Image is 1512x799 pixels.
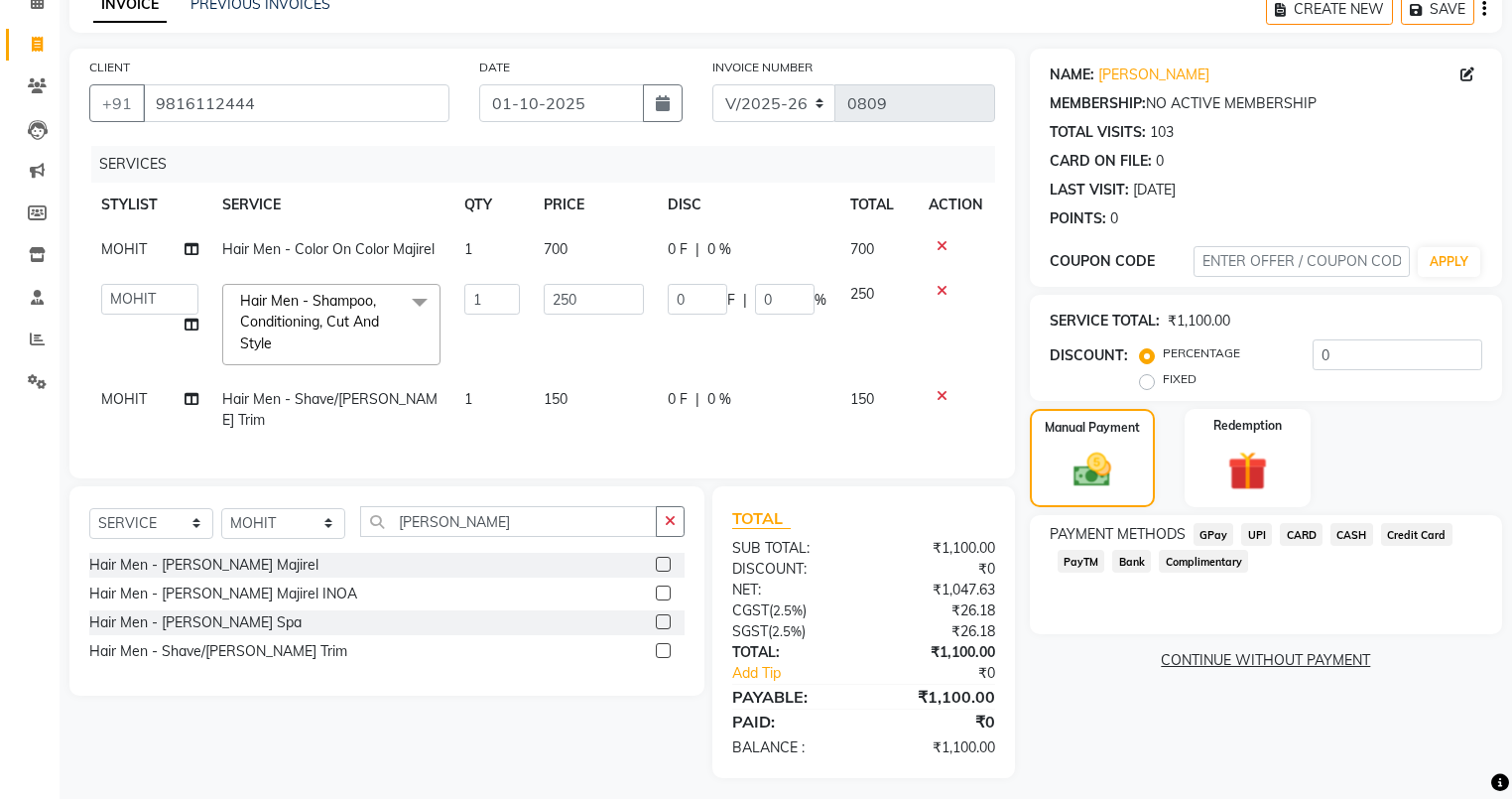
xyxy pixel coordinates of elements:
span: 250 [850,285,874,303]
span: 2.5% [772,623,802,639]
a: x [272,334,281,352]
span: 700 [850,240,874,258]
label: INVOICE NUMBER [712,59,813,76]
div: ( ) [717,600,863,621]
div: DISCOUNT: [1050,345,1128,366]
span: UPI [1241,523,1272,546]
span: 700 [544,240,567,258]
div: ₹1,100.00 [863,685,1009,709]
div: LAST VISIT: [1050,180,1129,200]
span: 1 [464,390,472,408]
div: SERVICE TOTAL: [1050,311,1160,332]
th: DISC [656,183,838,227]
span: F [727,290,735,311]
span: MOHIT [101,390,147,408]
div: 103 [1150,122,1174,143]
span: Hair Men - Shampoo, Conditioning, Cut And Style [240,292,379,352]
label: CLIENT [89,59,130,76]
div: ₹1,100.00 [863,642,1009,663]
div: ₹0 [863,710,1009,733]
th: SERVICE [210,183,452,227]
div: SERVICES [91,146,1010,183]
span: Credit Card [1381,523,1452,546]
span: 2.5% [773,602,803,618]
div: Hair Men - [PERSON_NAME] Spa [89,612,302,633]
th: QTY [452,183,532,227]
input: SEARCH BY NAME/MOBILE/EMAIL/CODE [143,84,449,122]
div: ( ) [717,621,863,642]
div: TOTAL: [717,642,863,663]
span: GPay [1194,523,1234,546]
span: PayTM [1058,550,1105,573]
span: CGST [732,601,769,619]
div: ₹1,100.00 [863,538,1009,559]
th: ACTION [917,183,995,227]
label: FIXED [1163,370,1197,388]
div: Hair Men - [PERSON_NAME] Majirel [89,555,318,576]
div: ₹0 [863,559,1009,580]
div: ₹0 [888,663,1010,684]
span: 0 F [668,239,688,260]
label: DATE [479,59,510,76]
span: Complimentary [1159,550,1248,573]
div: CARD ON FILE: [1050,151,1152,172]
span: | [695,389,699,410]
div: ₹1,047.63 [863,580,1009,600]
a: CONTINUE WITHOUT PAYMENT [1034,650,1498,671]
span: Bank [1112,550,1151,573]
div: ₹1,100.00 [1168,311,1230,332]
th: TOTAL [838,183,917,227]
div: ₹1,100.00 [863,737,1009,758]
div: Hair Men - [PERSON_NAME] Majirel INOA [89,584,357,604]
span: 1 [464,240,472,258]
div: NET: [717,580,863,600]
div: COUPON CODE [1050,251,1194,272]
span: SGST [732,622,768,640]
div: BALANCE : [717,737,863,758]
span: 150 [850,390,874,408]
label: Redemption [1213,417,1282,435]
div: PAYABLE: [717,685,863,709]
span: 150 [544,390,567,408]
input: Search or Scan [360,506,657,537]
button: APPLY [1418,247,1480,277]
div: NAME: [1050,65,1094,85]
a: Add Tip [717,663,888,684]
span: Hair Men - Color On Color Majirel [222,240,435,258]
input: ENTER OFFER / COUPON CODE [1194,246,1410,277]
div: NO ACTIVE MEMBERSHIP [1050,93,1482,114]
img: _gift.svg [1215,447,1280,496]
span: 0 F [668,389,688,410]
span: % [815,290,826,311]
div: ₹26.18 [863,621,1009,642]
img: _cash.svg [1062,449,1123,492]
div: 0 [1156,151,1164,172]
span: CASH [1330,523,1373,546]
th: PRICE [532,183,655,227]
span: Hair Men - Shave/[PERSON_NAME] Trim [222,390,438,429]
span: 0 % [707,389,731,410]
div: POINTS: [1050,208,1106,229]
span: PAYMENT METHODS [1050,524,1186,545]
label: Manual Payment [1045,419,1140,437]
span: CARD [1280,523,1323,546]
div: TOTAL VISITS: [1050,122,1146,143]
div: ₹26.18 [863,600,1009,621]
label: PERCENTAGE [1163,344,1240,362]
div: MEMBERSHIP: [1050,93,1146,114]
a: [PERSON_NAME] [1098,65,1209,85]
div: Hair Men - Shave/[PERSON_NAME] Trim [89,641,347,662]
span: 0 % [707,239,731,260]
div: SUB TOTAL: [717,538,863,559]
div: PAID: [717,710,863,733]
div: DISCOUNT: [717,559,863,580]
th: STYLIST [89,183,210,227]
div: [DATE] [1133,180,1176,200]
div: 0 [1110,208,1118,229]
span: MOHIT [101,240,147,258]
span: | [743,290,747,311]
button: +91 [89,84,145,122]
span: | [695,239,699,260]
span: TOTAL [732,508,791,529]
